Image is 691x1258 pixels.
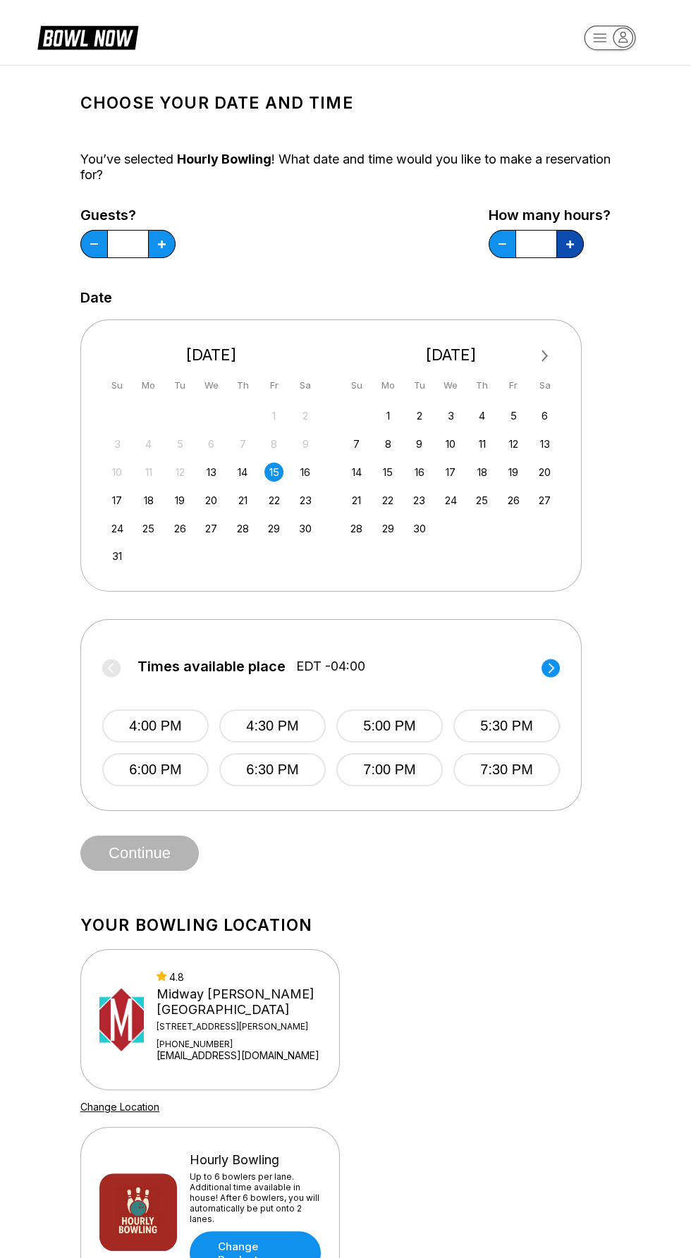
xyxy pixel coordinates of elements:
div: Choose Monday, August 25th, 2025 [139,519,158,538]
button: Next Month [534,345,556,367]
div: Not available Friday, August 1st, 2025 [264,406,283,425]
div: Fr [264,376,283,395]
div: Mo [139,376,158,395]
div: Choose Wednesday, September 24th, 2025 [441,491,460,510]
div: Choose Thursday, August 14th, 2025 [233,463,252,482]
div: Choose Monday, September 8th, 2025 [379,434,398,453]
div: Not available Thursday, August 7th, 2025 [233,434,252,453]
div: Mo [379,376,398,395]
button: 5:00 PM [336,709,443,743]
div: Fr [504,376,523,395]
button: 6:00 PM [102,753,209,786]
div: Choose Wednesday, August 20th, 2025 [202,491,221,510]
div: [STREET_ADDRESS][PERSON_NAME] [157,1021,323,1032]
img: Midway Bowling - Carlisle [99,981,144,1058]
div: Choose Monday, September 29th, 2025 [379,519,398,538]
div: Tu [171,376,190,395]
span: Times available place [137,659,286,674]
div: Choose Wednesday, August 27th, 2025 [202,519,221,538]
div: Hourly Bowling [190,1152,321,1168]
div: Choose Saturday, September 20th, 2025 [535,463,554,482]
div: Choose Friday, September 26th, 2025 [504,491,523,510]
div: Not available Monday, August 11th, 2025 [139,463,158,482]
div: Not available Tuesday, August 12th, 2025 [171,463,190,482]
button: 4:30 PM [219,709,326,743]
div: Sa [296,376,315,395]
div: Choose Thursday, September 11th, 2025 [472,434,491,453]
div: Choose Saturday, September 6th, 2025 [535,406,554,425]
div: You’ve selected ! What date and time would you like to make a reservation for? [80,152,611,183]
div: Choose Tuesday, September 16th, 2025 [410,463,429,482]
div: Choose Wednesday, September 10th, 2025 [441,434,460,453]
div: Choose Friday, August 29th, 2025 [264,519,283,538]
div: Choose Sunday, August 24th, 2025 [108,519,127,538]
div: Choose Sunday, September 14th, 2025 [347,463,366,482]
div: Tu [410,376,429,395]
div: Choose Thursday, September 25th, 2025 [472,491,491,510]
span: EDT -04:00 [296,659,365,674]
div: Choose Tuesday, August 19th, 2025 [171,491,190,510]
div: Th [472,376,491,395]
h1: Choose your Date and time [80,93,611,113]
div: Choose Saturday, September 27th, 2025 [535,491,554,510]
div: Choose Tuesday, August 26th, 2025 [171,519,190,538]
div: Choose Sunday, August 31st, 2025 [108,546,127,566]
a: [EMAIL_ADDRESS][DOMAIN_NAME] [157,1049,323,1061]
div: Not available Saturday, August 9th, 2025 [296,434,315,453]
div: Choose Sunday, September 21st, 2025 [347,491,366,510]
div: Choose Wednesday, September 17th, 2025 [441,463,460,482]
div: Choose Saturday, September 13th, 2025 [535,434,554,453]
div: Choose Monday, August 18th, 2025 [139,491,158,510]
div: Choose Sunday, August 17th, 2025 [108,491,127,510]
div: Not available Sunday, August 10th, 2025 [108,463,127,482]
div: Choose Saturday, August 16th, 2025 [296,463,315,482]
div: Choose Friday, August 22nd, 2025 [264,491,283,510]
div: month 2025-08 [106,405,317,566]
div: [PHONE_NUMBER] [157,1039,323,1049]
div: Choose Thursday, September 4th, 2025 [472,406,491,425]
div: month 2025-09 [345,405,557,538]
label: How many hours? [489,207,611,223]
div: Up to 6 bowlers per lane. Additional time available in house! After 6 bowlers, you will automatic... [190,1171,321,1224]
div: Not available Sunday, August 3rd, 2025 [108,434,127,453]
div: Choose Friday, September 5th, 2025 [504,406,523,425]
div: Choose Friday, September 19th, 2025 [504,463,523,482]
div: Choose Friday, September 12th, 2025 [504,434,523,453]
div: Not available Monday, August 4th, 2025 [139,434,158,453]
div: Choose Tuesday, September 9th, 2025 [410,434,429,453]
div: Choose Tuesday, September 30th, 2025 [410,519,429,538]
div: Choose Monday, September 1st, 2025 [379,406,398,425]
div: Choose Saturday, August 23rd, 2025 [296,491,315,510]
div: Sa [535,376,554,395]
div: Not available Wednesday, August 6th, 2025 [202,434,221,453]
div: Choose Saturday, August 30th, 2025 [296,519,315,538]
div: Midway [PERSON_NAME][GEOGRAPHIC_DATA] [157,987,323,1018]
div: We [441,376,460,395]
span: Hourly Bowling [177,152,271,166]
div: 4.8 [157,971,323,983]
div: Choose Wednesday, September 3rd, 2025 [441,406,460,425]
div: Choose Monday, September 15th, 2025 [379,463,398,482]
h1: Your bowling location [80,915,611,935]
div: [DATE] [342,346,561,365]
div: Choose Tuesday, September 2nd, 2025 [410,406,429,425]
div: Choose Sunday, September 7th, 2025 [347,434,366,453]
a: Change Location [80,1101,159,1113]
button: 7:30 PM [453,753,560,786]
div: Choose Friday, August 15th, 2025 [264,463,283,482]
button: 4:00 PM [102,709,209,743]
div: Su [108,376,127,395]
div: Choose Tuesday, September 23rd, 2025 [410,491,429,510]
div: Th [233,376,252,395]
div: Not available Friday, August 8th, 2025 [264,434,283,453]
div: Not available Saturday, August 2nd, 2025 [296,406,315,425]
div: Choose Thursday, September 18th, 2025 [472,463,491,482]
div: Not available Tuesday, August 5th, 2025 [171,434,190,453]
label: Guests? [80,207,176,223]
div: Choose Sunday, September 28th, 2025 [347,519,366,538]
img: Hourly Bowling [99,1173,177,1251]
button: 6:30 PM [219,753,326,786]
div: We [202,376,221,395]
div: Choose Wednesday, August 13th, 2025 [202,463,221,482]
label: Date [80,290,112,305]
